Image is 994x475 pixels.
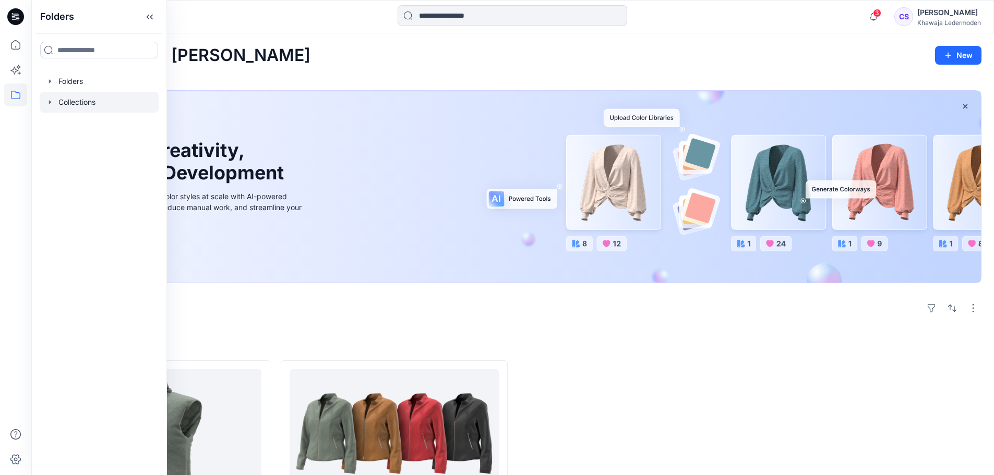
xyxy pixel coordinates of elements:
button: New [935,46,981,65]
div: [PERSON_NAME] [917,6,981,19]
div: CS [894,7,913,26]
div: Explore ideas faster and recolor styles at scale with AI-powered tools that boost creativity, red... [69,191,304,224]
a: Discover more [69,236,304,257]
div: Khawaja Ledermoden [917,19,981,27]
h2: Welcome back, [PERSON_NAME] [44,46,310,65]
span: 3 [873,9,881,17]
h4: Styles [44,337,981,350]
h1: Unleash Creativity, Speed Up Development [69,139,289,184]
